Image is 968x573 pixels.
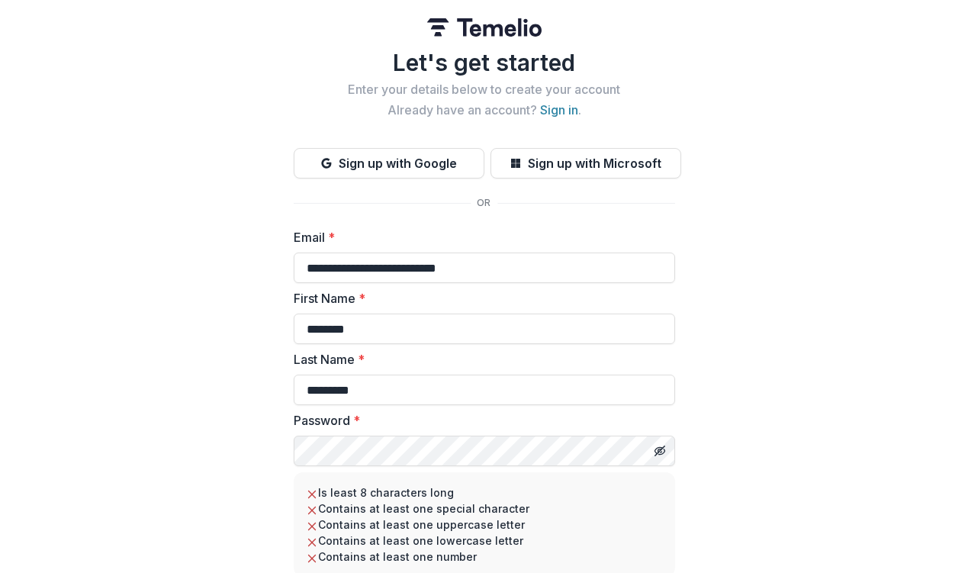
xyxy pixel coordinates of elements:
label: Password [294,411,666,430]
label: Email [294,228,666,246]
li: Contains at least one lowercase letter [306,533,663,549]
button: Sign up with Google [294,148,484,179]
a: Sign in [540,102,578,117]
li: Contains at least one uppercase letter [306,517,663,533]
img: Temelio [427,18,542,37]
li: Contains at least one number [306,549,663,565]
button: Toggle password visibility [648,439,672,463]
h1: Let's get started [294,49,675,76]
h2: Enter your details below to create your account [294,82,675,97]
li: Contains at least one special character [306,501,663,517]
label: First Name [294,289,666,307]
label: Last Name [294,350,666,369]
li: Is least 8 characters long [306,484,663,501]
h2: Already have an account? . [294,103,675,117]
button: Sign up with Microsoft [490,148,681,179]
